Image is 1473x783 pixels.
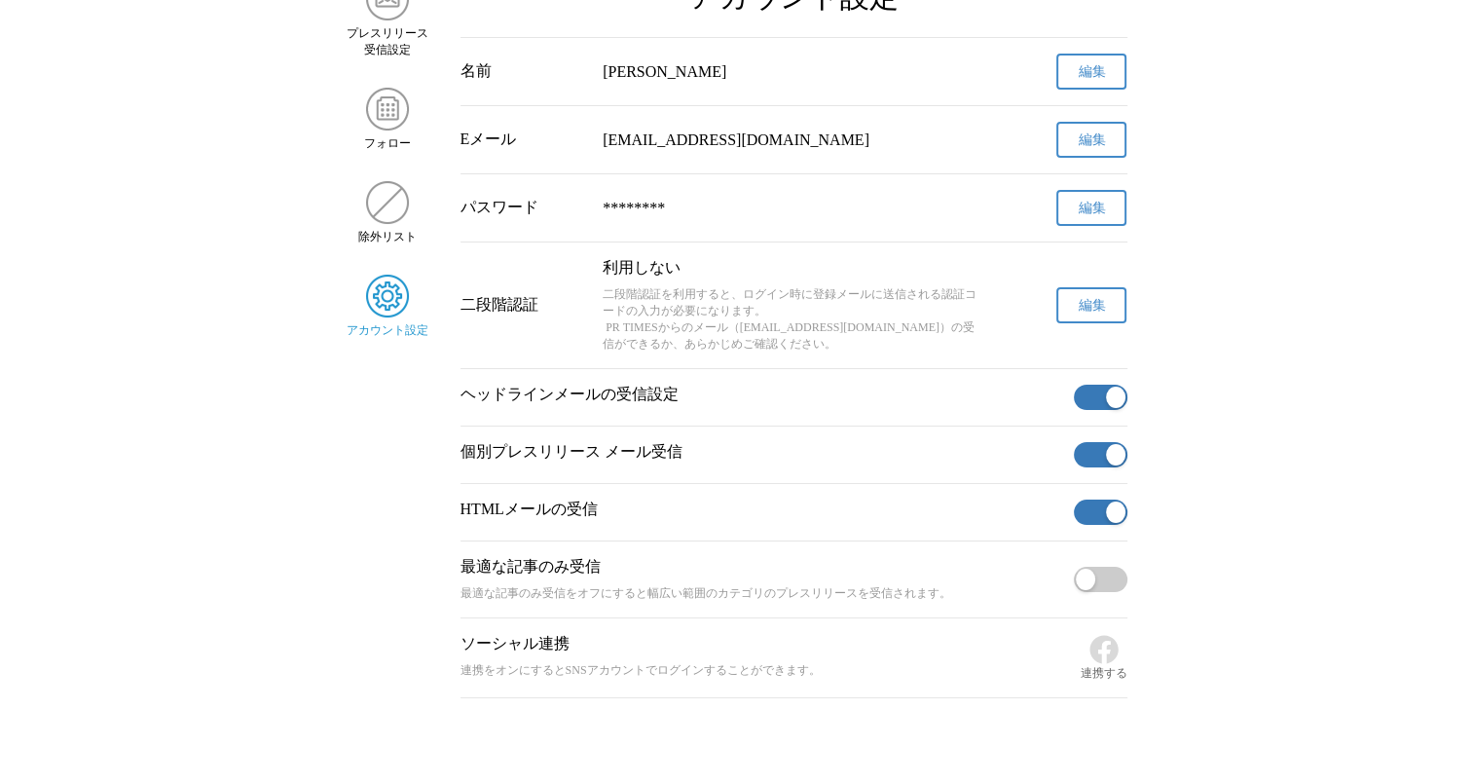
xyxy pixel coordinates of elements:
[603,258,984,279] p: 利用しない
[460,662,1073,679] p: 連携をオンにするとSNSアカウントでログインすることができます。
[460,557,1066,578] p: 最適な記事のみ受信
[1056,54,1126,90] button: 編集
[460,130,588,150] div: Eメール
[1078,63,1105,81] span: 編集
[460,295,588,316] div: 二段階認証
[460,585,1066,602] p: 最適な記事のみ受信をオフにすると幅広い範囲のカテゴリのプレスリリースを受信されます。
[1081,634,1127,682] button: 連携する
[1078,200,1105,217] span: 編集
[460,385,1066,405] p: ヘッドラインメールの受信設定
[603,286,984,353] p: 二段階認証を利用すると、ログイン時に登録メールに送信される認証コードの入力が必要になります。 PR TIMESからのメール（[EMAIL_ADDRESS][DOMAIN_NAME]）の受信ができ...
[358,229,417,245] span: 除外リスト
[347,275,429,339] a: アカウント設定アカウント設定
[1056,190,1126,226] button: 編集
[460,500,1066,520] p: HTMLメールの受信
[1056,122,1126,158] button: 編集
[364,135,411,152] span: フォロー
[603,131,984,149] div: [EMAIL_ADDRESS][DOMAIN_NAME]
[1081,665,1127,682] span: 連携する
[366,88,409,130] img: フォロー
[366,275,409,317] img: アカウント設定
[460,61,588,82] div: 名前
[347,322,428,339] span: アカウント設定
[603,63,984,81] div: [PERSON_NAME]
[460,198,588,218] div: パスワード
[460,634,1073,654] p: ソーシャル連携
[347,25,428,58] span: プレスリリース 受信設定
[366,181,409,224] img: 除外リスト
[1056,287,1126,323] button: 編集
[1078,297,1105,315] span: 編集
[1088,634,1120,665] img: Facebook
[347,181,429,245] a: 除外リスト除外リスト
[1078,131,1105,149] span: 編集
[460,442,1066,463] p: 個別プレスリリース メール受信
[347,88,429,152] a: フォローフォロー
